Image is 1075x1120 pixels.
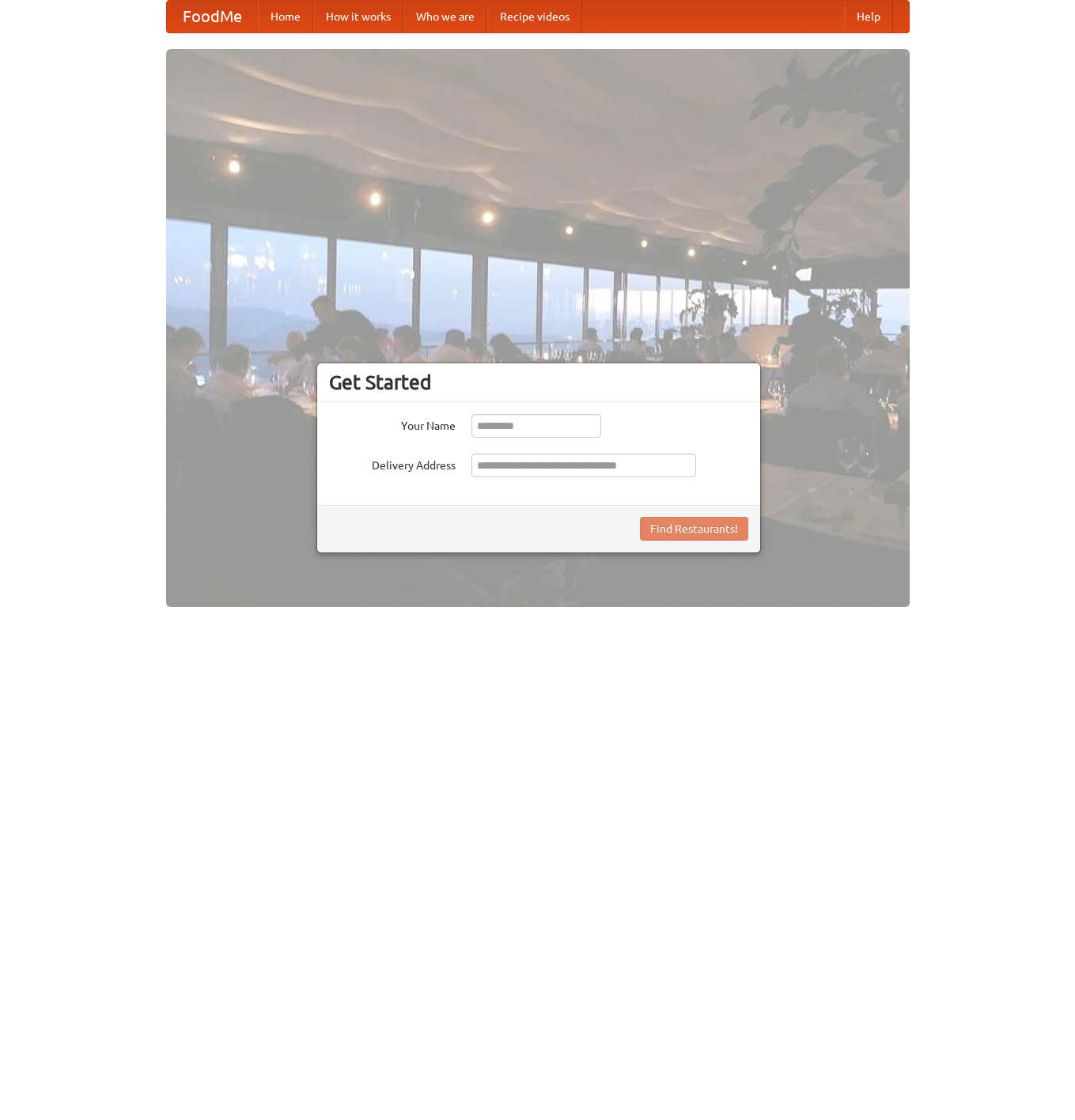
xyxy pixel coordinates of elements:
[313,1,403,32] a: How it works
[167,1,258,32] a: FoodMe
[258,1,313,32] a: Home
[487,1,582,32] a: Recipe videos
[403,1,487,32] a: Who we are
[640,517,748,541] button: Find Restaurants!
[844,1,893,32] a: Help
[329,414,456,434] label: Your Name
[329,370,748,394] h3: Get Started
[329,454,456,473] label: Delivery Address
